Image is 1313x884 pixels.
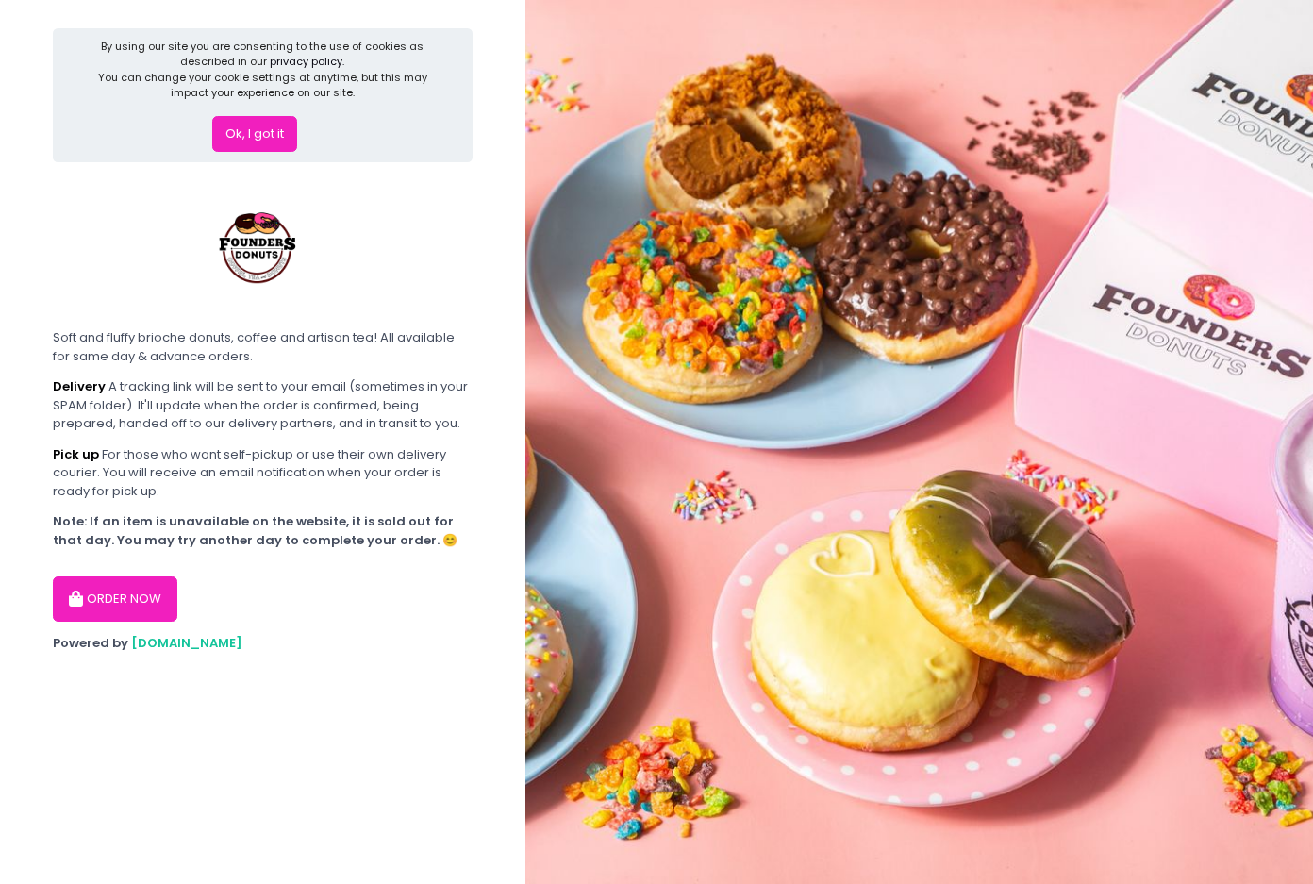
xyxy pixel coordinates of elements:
[53,377,473,433] div: A tracking link will be sent to your email (sometimes in your SPAM folder). It'll update when the...
[53,512,473,549] div: Note: If an item is unavailable on the website, it is sold out for that day. You may try another ...
[53,634,473,653] div: Powered by
[53,445,473,501] div: For those who want self-pickup or use their own delivery courier. You will receive an email notif...
[131,634,242,652] a: [DOMAIN_NAME]
[270,54,344,69] a: privacy policy.
[53,445,99,463] b: Pick up
[53,576,177,622] button: ORDER NOW
[53,377,106,395] b: Delivery
[212,116,297,152] button: Ok, I got it
[189,175,330,316] img: Founders Donuts
[85,39,441,101] div: By using our site you are consenting to the use of cookies as described in our You can change you...
[53,328,473,365] div: Soft and fluffy brioche donuts, coffee and artisan tea! All available for same day & advance orders.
